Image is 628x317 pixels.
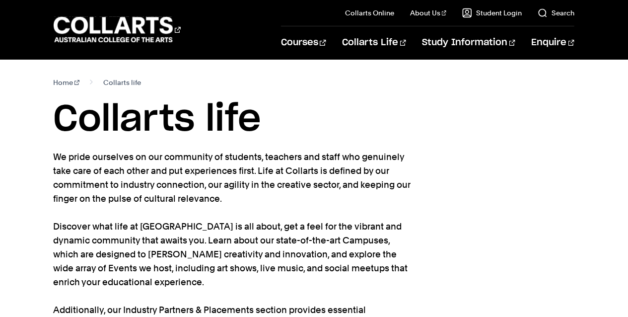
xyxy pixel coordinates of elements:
span: Collarts life [103,76,141,89]
a: About Us [410,8,447,18]
a: Enquire [531,26,574,59]
a: Collarts Life [342,26,406,59]
a: Home [54,76,80,89]
a: Search [538,8,574,18]
div: Go to homepage [54,15,181,44]
a: Collarts Online [345,8,394,18]
a: Courses [281,26,326,59]
a: Student Login [462,8,522,18]
h1: Collarts life [54,97,575,142]
a: Study Information [422,26,515,59]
